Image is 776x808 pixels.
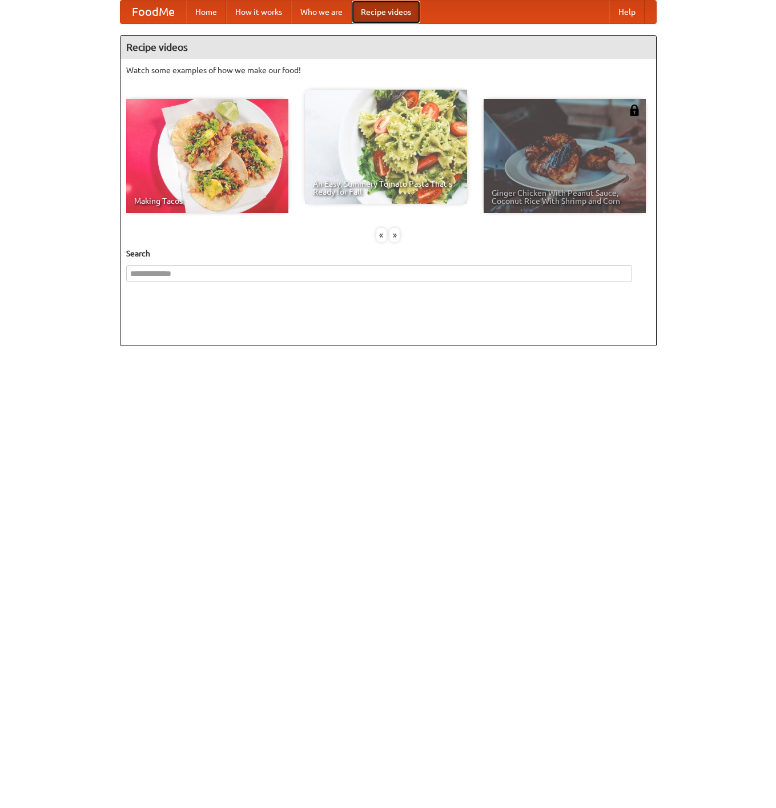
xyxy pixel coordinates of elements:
h5: Search [126,248,650,259]
a: Who we are [291,1,352,23]
a: How it works [226,1,291,23]
h4: Recipe videos [120,36,656,59]
a: Help [609,1,645,23]
a: Home [186,1,226,23]
a: An Easy, Summery Tomato Pasta That's Ready for Fall [305,90,467,204]
a: Making Tacos [126,99,288,213]
div: « [376,228,387,242]
span: An Easy, Summery Tomato Pasta That's Ready for Fall [313,180,459,196]
a: FoodMe [120,1,186,23]
img: 483408.png [629,104,640,116]
p: Watch some examples of how we make our food! [126,65,650,76]
span: Making Tacos [134,197,280,205]
div: » [389,228,400,242]
a: Recipe videos [352,1,420,23]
